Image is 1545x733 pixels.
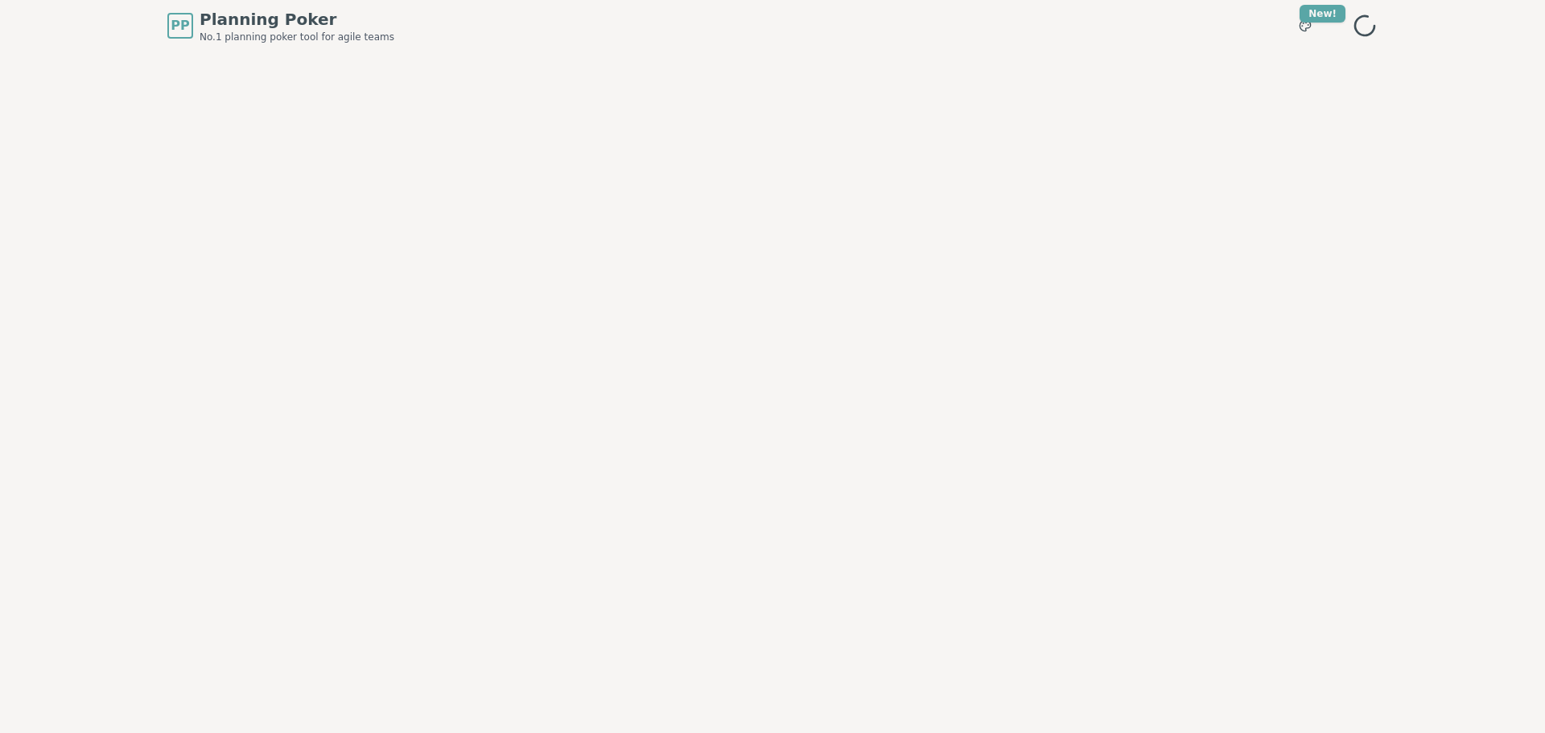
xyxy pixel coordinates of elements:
span: Planning Poker [200,8,394,31]
span: PP [171,16,189,35]
span: No.1 planning poker tool for agile teams [200,31,394,43]
div: New! [1300,5,1345,23]
a: PPPlanning PokerNo.1 planning poker tool for agile teams [167,8,394,43]
button: New! [1291,11,1320,40]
